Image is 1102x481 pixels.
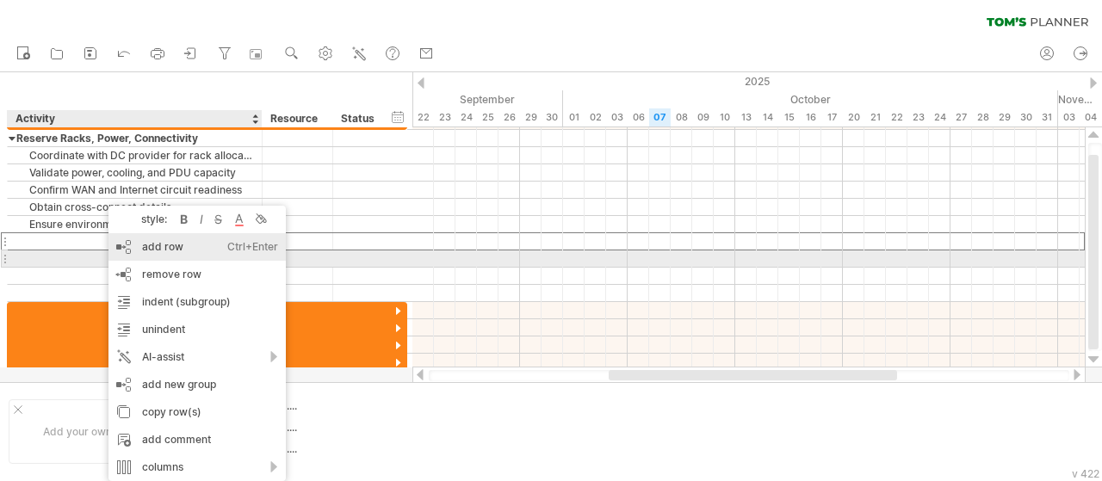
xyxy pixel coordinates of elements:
div: v 422 [1072,467,1099,480]
div: Friday, 17 October 2025 [821,108,843,126]
div: AI-assist [108,343,286,371]
div: Wednesday, 15 October 2025 [778,108,800,126]
div: Tuesday, 7 October 2025 [649,108,671,126]
div: Activity [15,110,252,127]
div: Friday, 26 September 2025 [498,108,520,126]
div: Monday, 20 October 2025 [843,108,864,126]
div: Thursday, 25 September 2025 [477,108,498,126]
div: Wednesday, 24 September 2025 [455,108,477,126]
div: Resource [270,110,323,127]
div: .... [287,420,431,435]
div: Coordinate with DC provider for rack allocation [16,147,253,163]
div: Friday, 31 October 2025 [1037,108,1058,126]
div: Monday, 22 September 2025 [412,108,434,126]
div: Ensure environmental and security readiness [16,216,253,232]
div: indent (subgroup) [108,288,286,316]
div: Wednesday, 29 October 2025 [994,108,1015,126]
div: Monday, 29 September 2025 [520,108,542,126]
div: Obtain cross-connect details [16,199,253,215]
div: Monday, 6 October 2025 [628,108,649,126]
div: unindent [108,316,286,343]
div: Monday, 27 October 2025 [950,108,972,126]
div: Thursday, 16 October 2025 [800,108,821,126]
div: Friday, 10 October 2025 [714,108,735,126]
div: Tuesday, 21 October 2025 [864,108,886,126]
div: style: [115,213,176,225]
div: Tuesday, 30 September 2025 [542,108,563,126]
div: Ctrl+Enter [227,233,278,261]
div: add comment [108,426,286,453]
div: columns [108,453,286,481]
div: Friday, 24 October 2025 [929,108,950,126]
div: Monday, 13 October 2025 [735,108,757,126]
div: Tuesday, 28 October 2025 [972,108,994,126]
div: add row [108,233,286,261]
div: copy row(s) [108,398,286,426]
div: .... [287,398,431,413]
div: Tuesday, 23 September 2025 [434,108,455,126]
div: Reserve Racks, Power, Connectivity [16,130,253,146]
div: Confirm WAN and Internet circuit readiness [16,182,253,198]
div: add new group [108,371,286,398]
div: .... [287,441,431,456]
div: Thursday, 23 October 2025 [907,108,929,126]
span: remove row [142,268,201,281]
div: Thursday, 2 October 2025 [585,108,606,126]
div: Friday, 3 October 2025 [606,108,628,126]
div: Tuesday, 4 November 2025 [1080,108,1101,126]
div: Wednesday, 22 October 2025 [886,108,907,126]
div: Add your own logo [9,399,170,464]
div: Tuesday, 14 October 2025 [757,108,778,126]
div: Monday, 3 November 2025 [1058,108,1080,126]
div: Thursday, 9 October 2025 [692,108,714,126]
div: October 2025 [563,90,1058,108]
div: Wednesday, 1 October 2025 [563,108,585,126]
div: Validate power, cooling, and PDU capacity [16,164,253,181]
div: Wednesday, 8 October 2025 [671,108,692,126]
div: Thursday, 30 October 2025 [1015,108,1037,126]
div: Status [341,110,379,127]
